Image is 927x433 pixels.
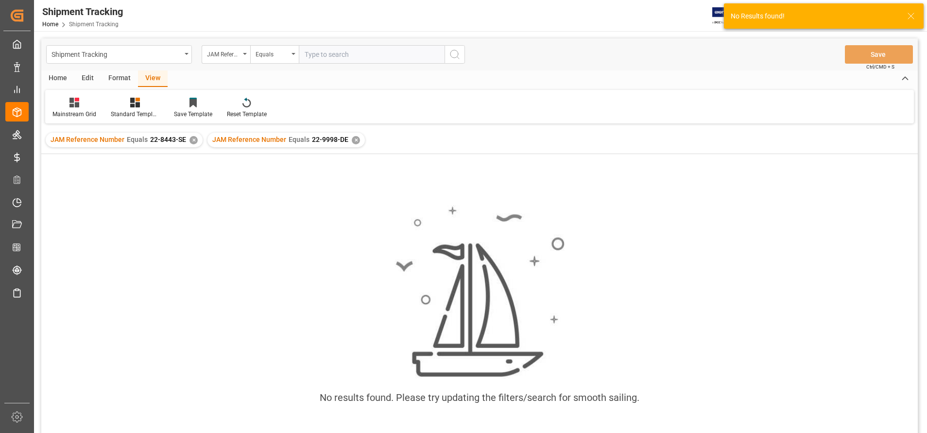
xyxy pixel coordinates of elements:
[395,205,565,378] img: smooth_sailing.jpeg
[845,45,913,64] button: Save
[320,390,639,405] div: No results found. Please try updating the filters/search for smooth sailing.
[51,48,181,60] div: Shipment Tracking
[202,45,250,64] button: open menu
[51,136,124,143] span: JAM Reference Number
[42,4,123,19] div: Shipment Tracking
[712,7,746,24] img: Exertis%20JAM%20-%20Email%20Logo.jpg_1722504956.jpg
[189,136,198,144] div: ✕
[138,70,168,87] div: View
[46,45,192,64] button: open menu
[299,45,445,64] input: Type to search
[256,48,289,59] div: Equals
[74,70,101,87] div: Edit
[289,136,309,143] span: Equals
[866,63,894,70] span: Ctrl/CMD + S
[312,136,348,143] span: 22-9998-DE
[207,48,240,59] div: JAM Reference Number
[41,70,74,87] div: Home
[250,45,299,64] button: open menu
[212,136,286,143] span: JAM Reference Number
[227,110,267,119] div: Reset Template
[111,110,159,119] div: Standard Templates
[445,45,465,64] button: search button
[52,110,96,119] div: Mainstream Grid
[127,136,148,143] span: Equals
[174,110,212,119] div: Save Template
[731,11,898,21] div: No Results found!
[42,21,58,28] a: Home
[352,136,360,144] div: ✕
[101,70,138,87] div: Format
[150,136,186,143] span: 22-8443-SE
